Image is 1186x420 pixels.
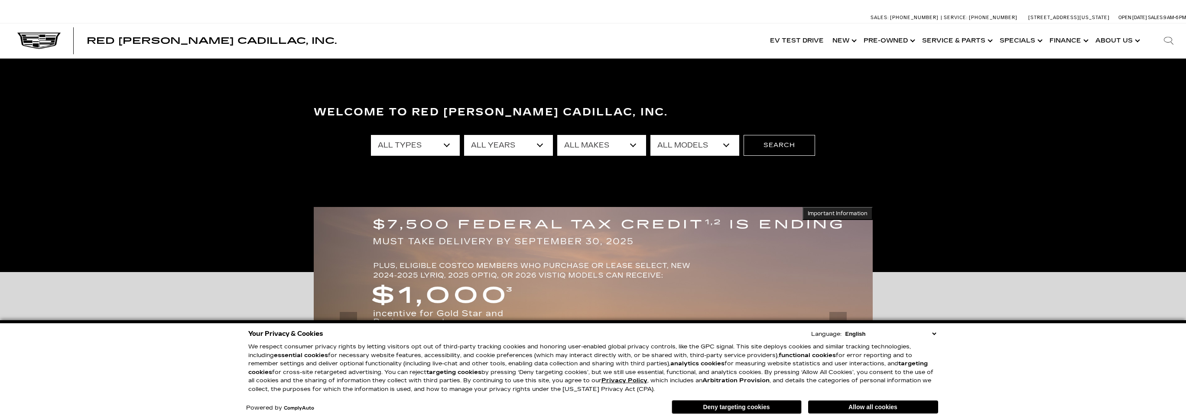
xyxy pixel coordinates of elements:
span: Red [PERSON_NAME] Cadillac, Inc. [87,36,337,46]
strong: targeting cookies [248,360,928,376]
a: Red [PERSON_NAME] Cadillac, Inc. [87,36,337,45]
a: New [828,23,859,58]
button: Important Information [803,207,873,220]
div: Language: [811,331,842,337]
span: [PHONE_NUMBER] [969,15,1017,20]
span: Sales: [1148,15,1163,20]
a: About Us [1091,23,1143,58]
span: 9 AM-6 PM [1163,15,1186,20]
button: Allow all cookies [808,400,938,413]
div: Previous [340,312,357,338]
img: Cadillac Dark Logo with Cadillac White Text [17,33,61,49]
strong: functional cookies [779,352,836,359]
span: Sales: [871,15,889,20]
a: EV Test Drive [766,23,828,58]
strong: Arbitration Provision [702,377,770,384]
select: Language Select [843,330,938,338]
a: Sales: [PHONE_NUMBER] [871,15,941,20]
span: Open [DATE] [1118,15,1147,20]
a: Finance [1045,23,1091,58]
select: Filter by year [464,135,553,156]
select: Filter by make [557,135,646,156]
a: Service: [PHONE_NUMBER] [941,15,1020,20]
a: [STREET_ADDRESS][US_STATE] [1028,15,1110,20]
span: Your Privacy & Cookies [248,328,323,340]
a: Specials [995,23,1045,58]
span: Important Information [808,210,868,217]
a: Privacy Policy [601,377,647,384]
strong: essential cookies [274,352,328,359]
a: ComplyAuto [284,406,314,411]
span: [PHONE_NUMBER] [890,15,939,20]
p: We respect consumer privacy rights by letting visitors opt out of third-party tracking cookies an... [248,343,938,394]
div: Powered by [246,405,314,411]
a: Pre-Owned [859,23,918,58]
strong: targeting cookies [426,369,481,376]
div: Next [829,312,847,338]
h3: Welcome to Red [PERSON_NAME] Cadillac, Inc. [314,104,873,121]
strong: analytics cookies [670,360,725,367]
select: Filter by type [371,135,460,156]
button: Search [744,135,815,156]
select: Filter by model [650,135,739,156]
span: Service: [944,15,968,20]
button: Deny targeting cookies [672,400,802,414]
a: Service & Parts [918,23,995,58]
